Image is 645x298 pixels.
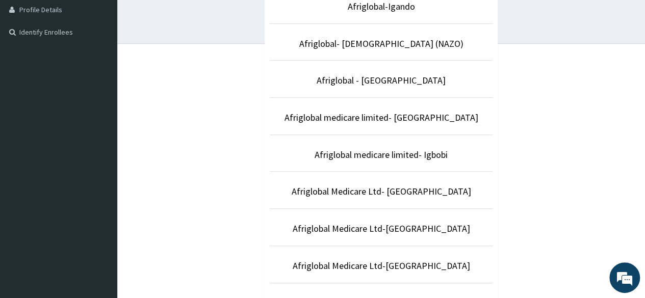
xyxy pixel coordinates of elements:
a: Afriglobal medicare limited- [GEOGRAPHIC_DATA] [285,112,478,123]
a: Afriglobal-Igando [348,1,415,12]
a: Afriglobal- [DEMOGRAPHIC_DATA] (NAZO) [299,38,463,49]
a: Afriglobal Medicare Ltd- [GEOGRAPHIC_DATA] [292,185,471,197]
a: Afriglobal Medicare Ltd-[GEOGRAPHIC_DATA] [293,260,470,272]
a: Afriglobal medicare limited- Igbobi [315,149,448,160]
a: Afriglobal - [GEOGRAPHIC_DATA] [317,74,446,86]
a: Afriglobal Medicare Ltd-[GEOGRAPHIC_DATA] [293,223,470,234]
